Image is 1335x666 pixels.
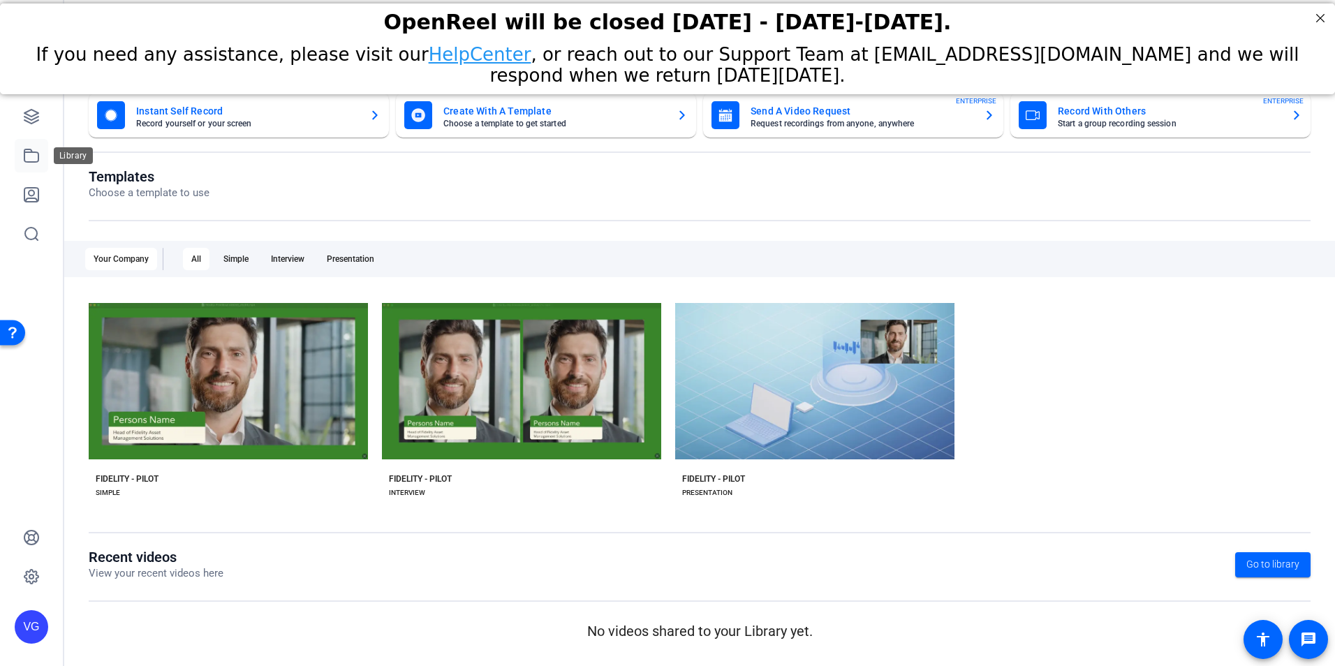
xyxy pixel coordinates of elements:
[443,119,665,128] mat-card-subtitle: Choose a template to get started
[89,168,209,185] h1: Templates
[956,96,996,106] span: ENTERPRISE
[1010,93,1311,138] button: Record With OthersStart a group recording sessionENTERPRISE
[1246,557,1299,572] span: Go to library
[682,487,732,498] div: PRESENTATION
[183,248,209,270] div: All
[15,610,48,644] div: VG
[1255,631,1271,648] mat-icon: accessibility
[1235,552,1311,577] a: Go to library
[1300,631,1317,648] mat-icon: message
[136,103,358,119] mat-card-title: Instant Self Record
[389,487,425,498] div: INTERVIEW
[263,248,313,270] div: Interview
[136,119,358,128] mat-card-subtitle: Record yourself or your screen
[429,40,531,61] a: HelpCenter
[703,93,1003,138] button: Send A Video RequestRequest recordings from anyone, anywhereENTERPRISE
[85,248,157,270] div: Your Company
[396,93,696,138] button: Create With A TemplateChoose a template to get started
[1263,96,1304,106] span: ENTERPRISE
[89,565,223,582] p: View your recent videos here
[89,549,223,565] h1: Recent videos
[215,248,257,270] div: Simple
[751,103,973,119] mat-card-title: Send A Video Request
[1058,103,1280,119] mat-card-title: Record With Others
[1058,119,1280,128] mat-card-subtitle: Start a group recording session
[443,103,665,119] mat-card-title: Create With A Template
[36,40,1299,82] span: If you need any assistance, please visit our , or reach out to our Support Team at [EMAIL_ADDRESS...
[682,473,745,484] div: FIDELITY - PILOT
[389,473,452,484] div: FIDELITY - PILOT
[17,6,1318,31] div: OpenReel will be closed [DATE] - [DATE]-[DATE].
[89,621,1311,642] p: No videos shared to your Library yet.
[96,473,158,484] div: FIDELITY - PILOT
[751,119,973,128] mat-card-subtitle: Request recordings from anyone, anywhere
[89,185,209,201] p: Choose a template to use
[89,93,389,138] button: Instant Self RecordRecord yourself or your screen
[54,147,93,164] div: Library
[318,248,383,270] div: Presentation
[96,487,120,498] div: SIMPLE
